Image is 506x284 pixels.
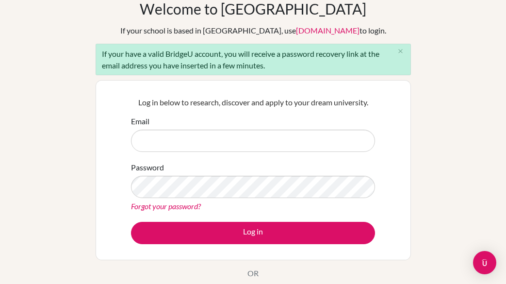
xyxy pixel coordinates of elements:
[391,44,410,59] button: Close
[131,162,164,173] label: Password
[473,251,496,274] div: Open Intercom Messenger
[96,44,411,75] div: If your have a valid BridgeU account, you will receive a password recovery link at the email addr...
[131,97,375,108] p: Log in below to research, discover and apply to your dream university.
[247,267,259,279] p: OR
[131,116,149,127] label: Email
[131,201,201,211] a: Forgot your password?
[131,222,375,244] button: Log in
[120,25,386,36] div: If your school is based in [GEOGRAPHIC_DATA], use to login.
[296,26,359,35] a: [DOMAIN_NAME]
[397,48,404,55] i: close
